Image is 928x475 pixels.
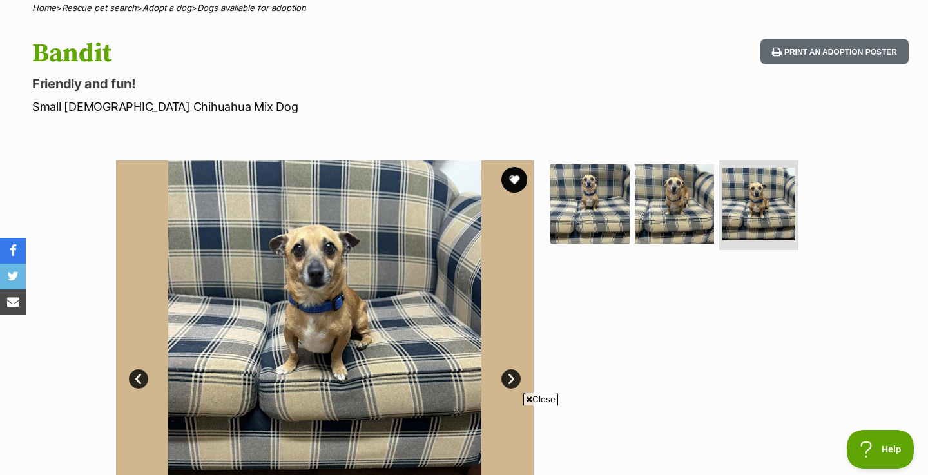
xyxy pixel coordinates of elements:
[722,168,795,240] img: Photo of Bandit
[32,98,566,115] p: Small [DEMOGRAPHIC_DATA] Chihuahua Mix Dog
[229,411,699,469] iframe: Advertisement
[523,393,558,405] span: Close
[635,164,714,244] img: Photo of Bandit
[142,3,191,13] a: Adopt a dog
[62,3,137,13] a: Rescue pet search
[32,39,566,68] h1: Bandit
[501,369,521,389] a: Next
[32,75,566,93] p: Friendly and fun!
[760,39,909,65] button: Print an adoption poster
[847,430,915,469] iframe: Help Scout Beacon - Open
[501,167,527,193] button: favourite
[550,164,630,244] img: Photo of Bandit
[197,3,306,13] a: Dogs available for adoption
[32,3,56,13] a: Home
[129,369,148,389] a: Prev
